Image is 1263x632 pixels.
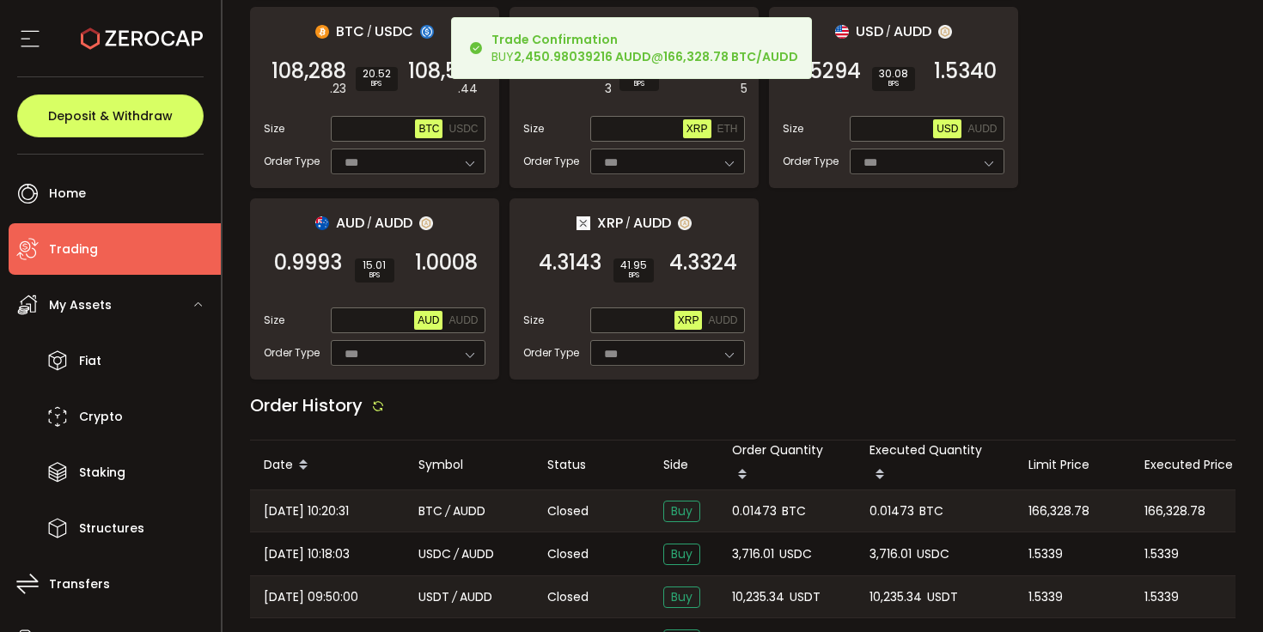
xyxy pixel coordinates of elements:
span: My Assets [49,293,112,318]
i: BPS [620,270,647,281]
span: USDC [917,544,949,564]
b: 2,450.98039216 AUDD [514,48,651,65]
span: USD [937,123,958,135]
img: usd_portfolio.svg [835,25,849,39]
span: AUDD [448,314,478,326]
div: Side [650,455,718,475]
div: Symbol [405,455,534,475]
span: BTC [336,21,364,42]
img: zuPXiwguUFiBOIQyqLOiXsnnNitlx7q4LCwEbLHADjIpTka+Lip0HH8D0VTrd02z+wEAAAAASUVORK5CYII= [938,25,952,39]
span: 41.95 [620,260,647,270]
span: Order Type [523,345,579,361]
span: Deposit & Withdraw [48,110,173,122]
span: BTC [418,123,439,135]
span: 15.01 [362,260,387,270]
span: 166,328.78 [1144,501,1205,521]
button: USD [933,119,961,138]
span: AUD [336,212,364,234]
span: 3,716.01 [869,544,912,564]
span: Buy [663,544,700,565]
span: 1.5340 [934,63,997,80]
em: / [367,24,372,39]
button: AUD [414,311,442,330]
span: 1.5339 [1028,544,1063,564]
span: USDT [927,587,958,607]
span: Closed [547,545,589,563]
span: 10,235.34 [732,587,784,607]
span: 0.9993 [274,254,342,271]
span: 30.08 [879,69,908,79]
i: BPS [879,79,908,89]
span: [DATE] 10:20:31 [264,501,349,521]
span: Closed [547,502,589,520]
span: USD [856,21,883,42]
button: AUDD [445,311,481,330]
span: Home [49,181,86,206]
button: AUDD [705,311,741,330]
div: BUY @ [491,31,798,65]
span: Structures [79,516,144,541]
em: .44 [458,80,478,98]
span: 4.3143 [539,254,601,271]
div: Status [534,455,650,475]
span: ETH [717,123,738,135]
span: 0.01473 [869,501,914,521]
span: AUDD [967,123,997,135]
img: xrp_portfolio.png [577,216,590,230]
span: 0.01473 [732,501,777,521]
em: / [445,501,450,521]
img: usdc_portfolio.svg [420,25,434,39]
span: 0.00063 [667,63,747,80]
button: XRP [674,311,703,330]
button: ETH [714,119,741,138]
div: Order Quantity [718,441,856,489]
span: USDT [418,587,449,607]
span: 1.0008 [415,254,478,271]
span: AUD [418,314,439,326]
span: 0.00063 [531,63,612,80]
span: Order History [250,393,363,417]
b: Trade Confirmation [491,31,618,48]
span: Order Type [264,154,320,169]
span: 10,235.34 [869,587,922,607]
span: Fiat [79,349,101,374]
em: / [454,544,459,564]
span: Order Type [264,345,320,361]
span: XRP [678,314,699,326]
span: Staking [79,460,125,485]
span: Size [783,121,803,137]
span: USDC [448,123,478,135]
i: BPS [362,270,387,281]
span: AUDD [460,587,492,607]
div: Date [250,451,405,480]
span: AUDD [633,212,671,234]
span: [DATE] 10:18:03 [264,544,350,564]
span: 1.5339 [1028,587,1063,607]
span: AUDD [894,21,931,42]
span: Order Type [523,154,579,169]
span: 3,716.01 [732,544,774,564]
img: zuPXiwguUFiBOIQyqLOiXsnnNitlx7q4LCwEbLHADjIpTka+Lip0HH8D0VTrd02z+wEAAAAASUVORK5CYII= [678,216,692,230]
em: / [452,587,457,607]
span: 4.3324 [669,254,737,271]
span: Closed [547,588,589,606]
span: 20.52 [363,69,391,79]
em: / [886,24,891,39]
span: XRP [597,212,623,234]
b: 166,328.78 BTC/AUDD [663,48,798,65]
span: 1.5294 [798,63,861,80]
span: BTC [418,501,442,521]
img: btc_portfolio.svg [315,25,329,39]
span: XRP [686,123,708,135]
img: aud_portfolio.svg [315,216,329,230]
span: USDC [375,21,413,42]
button: BTC [415,119,442,138]
span: Size [264,121,284,137]
iframe: Chat Widget [1177,550,1263,632]
i: BPS [363,79,391,89]
em: 3 [605,80,612,98]
span: USDC [418,544,451,564]
span: Size [523,313,544,328]
span: USDC [779,544,812,564]
span: 108,288 [272,63,346,80]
